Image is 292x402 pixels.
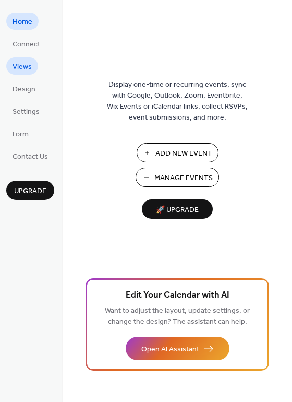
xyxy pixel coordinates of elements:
span: Home [13,17,32,28]
a: Connect [6,35,46,52]
a: Form [6,125,35,142]
span: Connect [13,39,40,50]
a: Home [6,13,39,30]
span: Display one-time or recurring events, sync with Google, Outlook, Zoom, Eventbrite, Wix Events or ... [107,79,248,123]
a: Views [6,57,38,75]
span: Settings [13,107,40,117]
span: Manage Events [154,173,213,184]
a: Settings [6,102,46,120]
span: Views [13,62,32,73]
button: 🚀 Upgrade [142,199,213,219]
a: Contact Us [6,147,54,164]
button: Open AI Assistant [126,337,229,360]
span: Contact Us [13,151,48,162]
span: Upgrade [14,186,46,197]
a: Design [6,80,42,97]
button: Add New Event [137,143,218,162]
span: Design [13,84,35,95]
span: Open AI Assistant [141,344,199,355]
span: 🚀 Upgrade [148,203,206,217]
button: Manage Events [136,168,219,187]
span: Add New Event [155,148,212,159]
span: Form [13,129,29,140]
span: Edit Your Calendar with AI [126,288,229,303]
span: Want to adjust the layout, update settings, or change the design? The assistant can help. [105,304,250,329]
button: Upgrade [6,181,54,200]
